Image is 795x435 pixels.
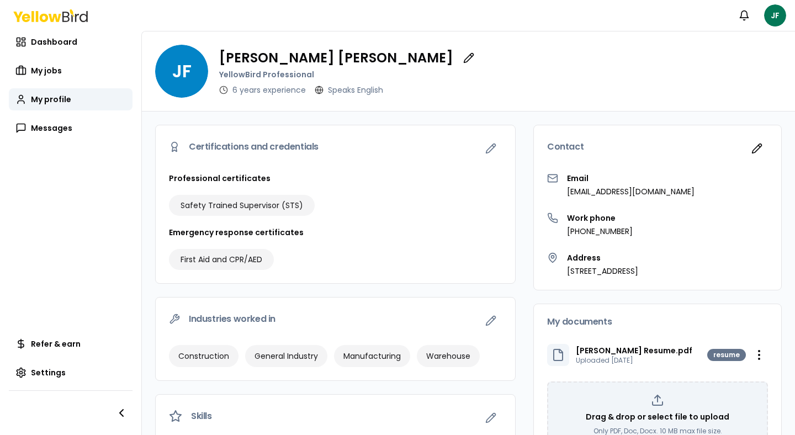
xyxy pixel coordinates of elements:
p: 6 years experience [232,84,306,96]
span: Warehouse [426,351,470,362]
span: Industries worked in [189,315,275,323]
h3: Emergency response certificates [169,227,502,238]
p: [EMAIL_ADDRESS][DOMAIN_NAME] [567,186,695,197]
p: [PERSON_NAME] [PERSON_NAME] [219,51,453,65]
span: JF [155,45,208,98]
div: Manufacturing [334,345,410,367]
p: YellowBird Professional [219,69,480,80]
span: JF [764,4,786,26]
p: Drag & drop or select file to upload [586,411,729,422]
div: First Aid and CPR/AED [169,249,274,270]
a: Messages [9,117,132,139]
span: Certifications and credentials [189,142,319,151]
h3: Address [567,252,638,263]
p: Speaks English [328,84,383,96]
a: Dashboard [9,31,132,53]
span: My jobs [31,65,62,76]
p: [STREET_ADDRESS] [567,266,638,277]
h3: Professional certificates [169,173,502,184]
span: Dashboard [31,36,77,47]
div: Warehouse [417,345,480,367]
div: resume [707,349,746,361]
span: My documents [547,317,612,326]
p: Uploaded [DATE] [576,356,692,365]
span: My profile [31,94,71,105]
span: Skills [191,412,212,421]
a: Settings [9,362,132,384]
h3: Email [567,173,695,184]
span: General Industry [255,351,318,362]
span: Settings [31,367,66,378]
a: Refer & earn [9,333,132,355]
a: My jobs [9,60,132,82]
p: [PERSON_NAME] Resume.pdf [576,345,692,356]
span: Messages [31,123,72,134]
span: Refer & earn [31,338,81,349]
p: [PHONE_NUMBER] [567,226,633,237]
h3: Work phone [567,213,633,224]
span: First Aid and CPR/AED [181,254,262,265]
div: Construction [169,345,239,367]
span: Construction [178,351,229,362]
span: Safety Trained Supervisor (STS) [181,200,303,211]
a: My profile [9,88,132,110]
div: General Industry [245,345,327,367]
div: Safety Trained Supervisor (STS) [169,195,315,216]
span: Contact [547,142,584,151]
span: Manufacturing [343,351,401,362]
